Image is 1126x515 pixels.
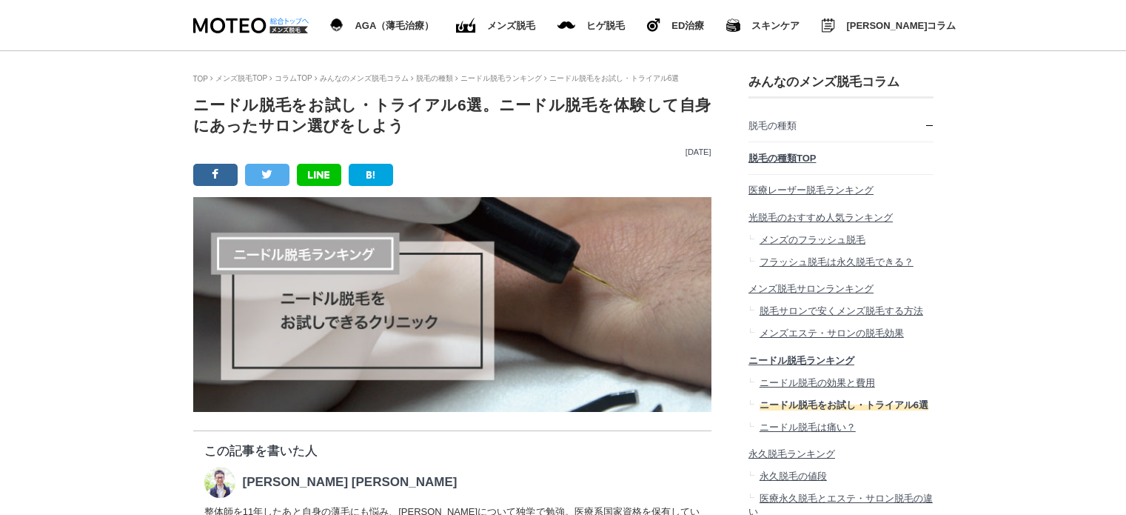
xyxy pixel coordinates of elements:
[330,16,435,35] a: AGA（薄毛治療） AGA（薄毛治療）
[204,442,700,459] p: この記事を書いた人
[586,21,625,30] span: ヒゲ脱毛
[759,377,874,388] span: ニードル脱毛の効果と費用
[759,305,922,316] span: 脱毛サロンで安くメンズ脱毛する方法
[557,18,625,33] a: メンズ脱毛 ヒゲ脱毛
[748,372,934,394] a: ニードル脱毛の効果と費用
[748,439,934,466] a: 永久脱毛ランキング
[751,21,800,30] span: スキンケア
[748,153,817,164] span: 脱毛の種類TOP
[204,467,458,498] a: 一輝 酒井 [PERSON_NAME] [PERSON_NAME]
[759,422,855,433] span: ニードル脱毛は痛い？
[748,73,934,90] h3: みんなのメンズ脱毛コラム
[647,16,704,35] a: ヒゲ脱毛 ED治療
[748,355,854,366] span: ニードル脱毛ランキング
[243,475,458,490] p: [PERSON_NAME] [PERSON_NAME]
[748,300,934,322] a: 脱毛サロンで安くメンズ脱毛する方法
[557,21,575,29] img: メンズ脱毛
[748,251,934,273] a: フラッシュ脱毛は永久脱毛できる？
[748,212,893,223] span: 光脱毛のおすすめ人気ランキング
[330,19,344,32] img: AGA（薄毛治療）
[748,175,934,202] a: 医療レーザー脱毛ランキング
[748,185,874,196] span: 医療レーザー脱毛ランキング
[320,74,409,82] a: みんなのメンズ脱毛コラム
[748,229,934,251] a: メンズのフラッシュ脱毛
[748,142,934,174] a: 脱毛の種類TOP
[456,15,535,36] a: ED（勃起不全）治療 メンズ脱毛
[846,21,956,30] span: [PERSON_NAME]コラム
[759,328,903,339] span: メンズエステ・サロンの脱毛効果
[748,394,928,416] a: ニードル脱毛をお試し・トライアル6選
[193,147,711,156] p: [DATE]
[759,234,865,245] span: メンズのフラッシュ脱毛
[308,171,329,179] img: LINE
[355,21,434,30] span: AGA（薄毛治療）
[193,95,711,136] h1: ニードル脱毛をお試し・トライアル6選。ニードル脱毛を体験して自身にあったサロン選びをしよう
[726,16,800,35] a: スキンケア
[460,74,542,82] a: ニードル脱毛ランキング
[456,18,476,33] img: ED（勃起不全）治療
[748,110,934,142] a: 脱毛の種類
[748,465,934,488] a: 永久脱毛の値段
[193,197,711,412] img: ニードル脱毛をお試しできるクリニック
[748,202,934,229] a: 光脱毛のおすすめ人気ランキング
[366,171,375,179] img: B!
[647,19,660,32] img: ヒゲ脱毛
[748,283,874,294] span: メンズ脱毛サロンランキング
[671,21,704,30] span: ED治療
[416,74,453,82] a: 脱毛の種類
[275,74,312,82] a: コラムTOP
[748,345,934,372] a: ニードル脱毛ランキング
[748,448,835,459] span: 永久脱毛ランキング
[759,399,928,411] span: ニードル脱毛をお試し・トライアル6選
[748,322,934,345] a: メンズエステ・サロンの脱毛効果
[215,74,267,82] a: メンズ脱毛TOP
[204,467,235,498] img: 一輝 酒井
[822,16,956,36] a: みんなのMOTEOコラム [PERSON_NAME]コラム
[487,21,535,30] span: メンズ脱毛
[193,18,308,33] img: MOTEO DATSUMOU
[193,75,208,83] a: TOP
[269,18,309,24] img: 総合トップへ
[748,120,797,131] span: 脱毛の種類
[759,471,826,482] span: 永久脱毛の値段
[748,416,934,439] a: ニードル脱毛は痛い？
[544,73,680,84] li: ニードル脱毛をお試し・トライアル6選
[748,273,934,301] a: メンズ脱毛サロンランキング
[822,19,835,33] img: みんなのMOTEOコラム
[759,256,913,268] span: フラッシュ脱毛は永久脱毛できる？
